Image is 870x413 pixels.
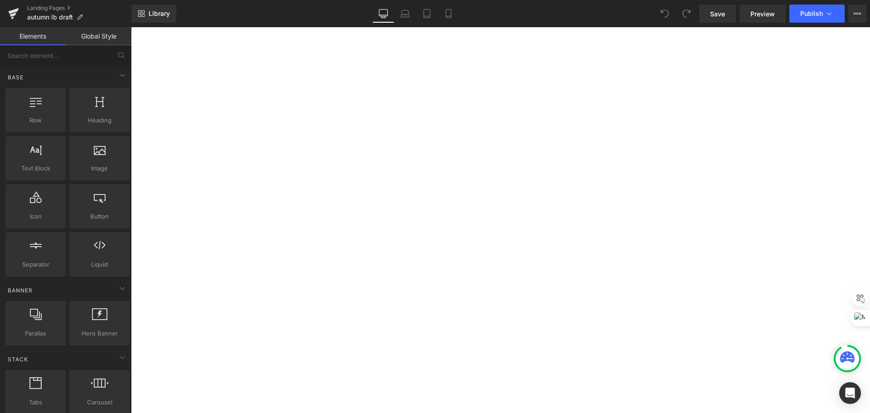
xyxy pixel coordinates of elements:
span: Separator [8,260,63,269]
a: Tablet [416,5,438,23]
span: Liquid [72,260,127,269]
span: Heading [72,116,127,125]
span: Icon [8,212,63,221]
span: Row [8,116,63,125]
button: Redo [677,5,696,23]
a: Preview [739,5,786,23]
span: Stack [7,355,29,364]
a: Landing Pages [27,5,131,12]
span: Library [149,10,170,18]
span: Parallax [8,329,63,338]
span: Tabs [8,398,63,407]
span: autumn lb draft [27,14,73,21]
button: More [848,5,866,23]
span: Base [7,73,24,82]
a: Mobile [438,5,459,23]
div: Open Intercom Messenger [839,382,861,404]
a: Global Style [66,27,131,45]
span: Preview [750,9,775,19]
button: Publish [789,5,845,23]
span: Save [710,9,725,19]
a: New Library [131,5,176,23]
span: Hero Banner [72,329,127,338]
button: Undo [656,5,674,23]
span: Publish [800,10,823,17]
span: Image [72,164,127,173]
span: Text Block [8,164,63,173]
span: Button [72,212,127,221]
a: Desktop [372,5,394,23]
span: Carousel [72,398,127,407]
span: Banner [7,286,34,295]
a: Laptop [394,5,416,23]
